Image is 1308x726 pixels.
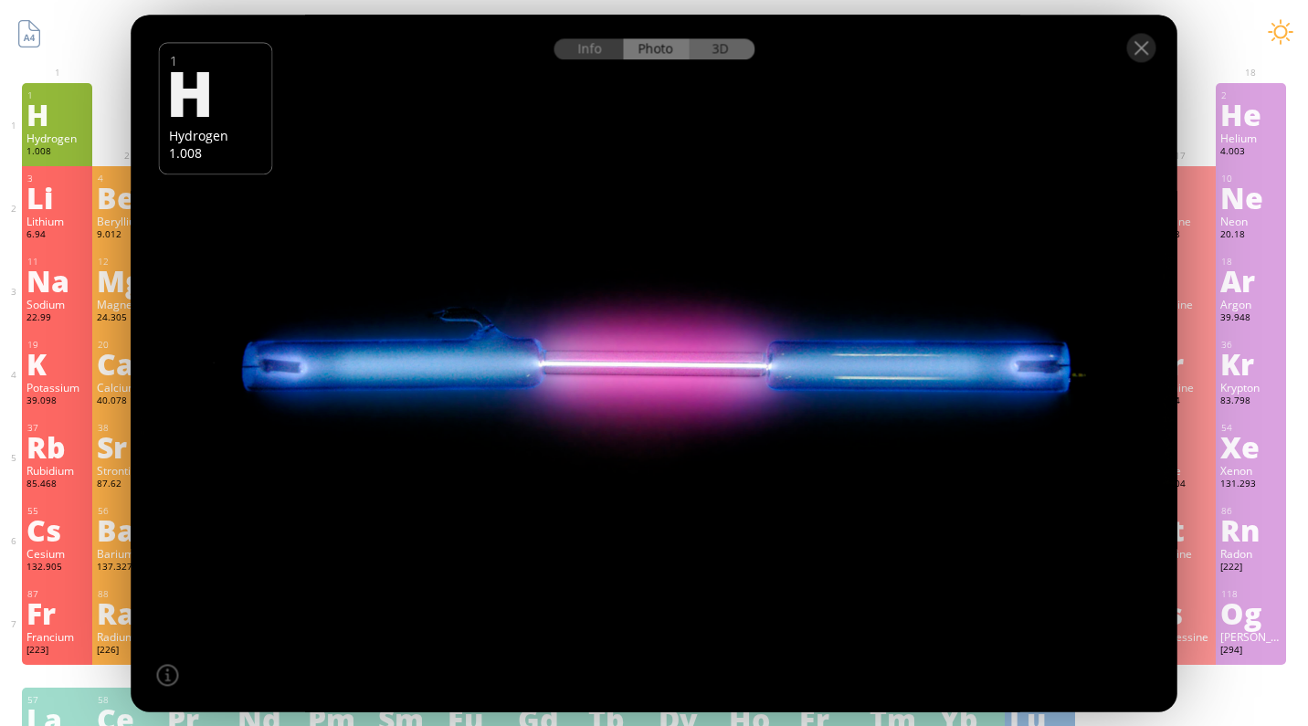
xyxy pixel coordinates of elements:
[1220,644,1282,658] div: [294]
[1150,214,1211,228] div: Fluorine
[97,183,158,212] div: Be
[98,422,158,434] div: 38
[1150,311,1211,326] div: 35.45
[166,61,260,123] div: H
[169,127,263,144] div: Hydrogen
[1221,173,1282,184] div: 10
[1151,173,1211,184] div: 9
[1221,505,1282,517] div: 86
[1150,629,1211,644] div: Tennessine
[9,9,1299,47] h1: Talbica. Interactive chemistry
[1220,561,1282,575] div: [222]
[26,349,88,378] div: K
[1221,89,1282,101] div: 2
[27,256,88,268] div: 11
[98,256,158,268] div: 12
[26,214,88,228] div: Lithium
[97,515,158,544] div: Ba
[26,515,88,544] div: Cs
[1151,588,1211,600] div: 117
[97,629,158,644] div: Radium
[1151,422,1211,434] div: 53
[1151,256,1211,268] div: 17
[26,100,88,129] div: H
[1220,145,1282,160] div: 4.003
[27,173,88,184] div: 3
[1220,183,1282,212] div: Ne
[27,339,88,351] div: 19
[98,588,158,600] div: 88
[1150,395,1211,409] div: 79.904
[1150,380,1211,395] div: Bromine
[1150,183,1211,212] div: F
[26,629,88,644] div: Francium
[1220,228,1282,243] div: 20.18
[1150,432,1211,461] div: I
[26,598,88,627] div: Fr
[97,214,158,228] div: Beryllium
[169,144,263,162] div: 1.008
[26,297,88,311] div: Sodium
[1220,515,1282,544] div: Rn
[1150,228,1211,243] div: 18.998
[1150,478,1211,492] div: 126.904
[27,89,88,101] div: 1
[1150,266,1211,295] div: Cl
[97,297,158,311] div: Magnesium
[97,546,158,561] div: Barium
[98,339,158,351] div: 20
[554,38,624,59] div: Info
[26,395,88,409] div: 39.098
[689,38,754,59] div: 3D
[26,463,88,478] div: Rubidium
[1220,432,1282,461] div: Xe
[1221,256,1282,268] div: 18
[1220,629,1282,644] div: [PERSON_NAME]
[1221,339,1282,351] div: 36
[97,463,158,478] div: Strontium
[1220,380,1282,395] div: Krypton
[1220,131,1282,145] div: Helium
[27,422,88,434] div: 37
[97,395,158,409] div: 40.078
[26,644,88,658] div: [223]
[1220,598,1282,627] div: Og
[27,505,88,517] div: 55
[1150,644,1211,658] div: [293]
[1150,463,1211,478] div: Iodine
[1151,505,1211,517] div: 85
[26,228,88,243] div: 6.94
[27,694,88,706] div: 57
[97,561,158,575] div: 137.327
[1220,546,1282,561] div: Radon
[26,380,88,395] div: Potassium
[1220,395,1282,409] div: 83.798
[97,266,158,295] div: Mg
[97,349,158,378] div: Ca
[1150,297,1211,311] div: Chlorine
[26,131,88,145] div: Hydrogen
[97,644,158,658] div: [226]
[98,505,158,517] div: 56
[1221,422,1282,434] div: 54
[97,380,158,395] div: Calcium
[1150,349,1211,378] div: Br
[1150,561,1211,575] div: [210]
[1220,349,1282,378] div: Kr
[97,432,158,461] div: Sr
[98,694,158,706] div: 58
[26,478,88,492] div: 85.468
[97,228,158,243] div: 9.012
[26,546,88,561] div: Cesium
[1220,297,1282,311] div: Argon
[97,478,158,492] div: 87.62
[26,145,88,160] div: 1.008
[1220,463,1282,478] div: Xenon
[97,311,158,326] div: 24.305
[26,561,88,575] div: 132.905
[26,266,88,295] div: Na
[1150,546,1211,561] div: Astatine
[1220,311,1282,326] div: 39.948
[1151,339,1211,351] div: 35
[27,588,88,600] div: 87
